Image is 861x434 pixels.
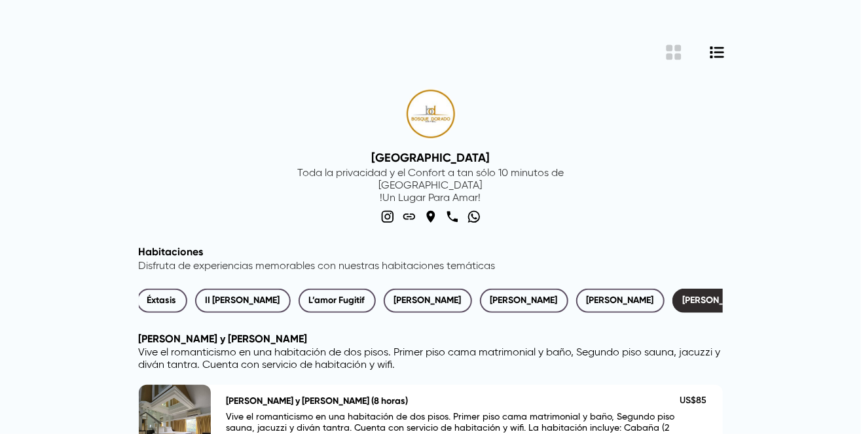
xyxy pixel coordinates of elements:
[139,261,723,273] p: Disfruta de experiencias memorables con nuestras habitaciones temáticas
[277,168,585,205] p: Toda la privacidad y el Confort a tan sólo 10 minutos de [GEOGRAPHIC_DATA] !Un Lugar Para Amar!
[400,208,418,226] a: social-link-WEBSITE
[680,395,707,407] p: US$ 85
[378,208,397,226] a: social-link-INSTAGRAM
[490,293,558,309] span: [PERSON_NAME]
[672,289,837,313] button: [PERSON_NAME] y [PERSON_NAME]
[277,151,585,165] h1: [GEOGRAPHIC_DATA]
[480,289,568,313] button: [PERSON_NAME]
[227,395,409,407] h4: [PERSON_NAME] y [PERSON_NAME] (8 horas)
[394,293,462,309] span: [PERSON_NAME]
[139,347,723,372] p: Vive el romanticismo en una habitación de dos pisos. Primer piso cama matrimonial y baño, Segundo...
[422,208,440,226] a: social-link-GOOGLE_LOCATION
[195,289,291,313] button: II [PERSON_NAME]
[587,293,654,309] span: [PERSON_NAME]
[147,293,177,309] span: Éxtasis
[137,289,187,313] button: Éxtasis
[683,293,826,309] span: [PERSON_NAME] y [PERSON_NAME]
[139,245,723,258] h2: Habitaciones
[206,293,280,309] span: II [PERSON_NAME]
[663,42,684,63] button: Grid View Button
[576,289,665,313] button: [PERSON_NAME]
[708,42,727,63] button: List View Button
[299,289,376,313] button: L’amor Fugitif
[384,289,472,313] button: [PERSON_NAME]
[309,293,365,309] span: L’amor Fugitif
[139,333,723,345] h3: [PERSON_NAME] y [PERSON_NAME]
[465,208,483,226] a: social-link-WHATSAPP
[443,208,462,226] a: social-link-PHONE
